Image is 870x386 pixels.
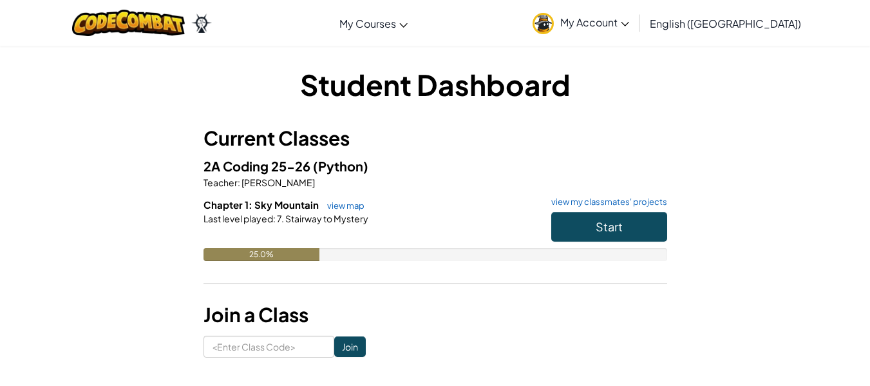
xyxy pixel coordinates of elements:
img: avatar [533,13,554,34]
span: 2A Coding 25-26 [203,158,313,174]
h3: Current Classes [203,124,667,153]
span: [PERSON_NAME] [240,177,315,188]
img: CodeCombat logo [72,10,185,36]
input: <Enter Class Code> [203,336,334,358]
a: view my classmates' projects [545,198,667,206]
button: Start [551,212,667,242]
span: Chapter 1: Sky Mountain [203,198,321,211]
span: 7. [276,213,284,224]
span: (Python) [313,158,368,174]
div: 25.0% [203,248,319,261]
span: Last level played [203,213,273,224]
span: : [273,213,276,224]
h3: Join a Class [203,300,667,329]
h1: Student Dashboard [203,64,667,104]
a: English ([GEOGRAPHIC_DATA]) [643,6,808,41]
input: Join [334,336,366,357]
span: Teacher [203,177,238,188]
span: English ([GEOGRAPHIC_DATA]) [650,17,801,30]
span: Start [596,219,623,234]
span: My Courses [339,17,396,30]
img: Ozaria [191,14,212,33]
span: : [238,177,240,188]
a: My Account [526,3,636,43]
a: My Courses [333,6,414,41]
span: My Account [560,15,629,29]
span: Stairway to Mystery [284,213,368,224]
a: view map [321,200,364,211]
